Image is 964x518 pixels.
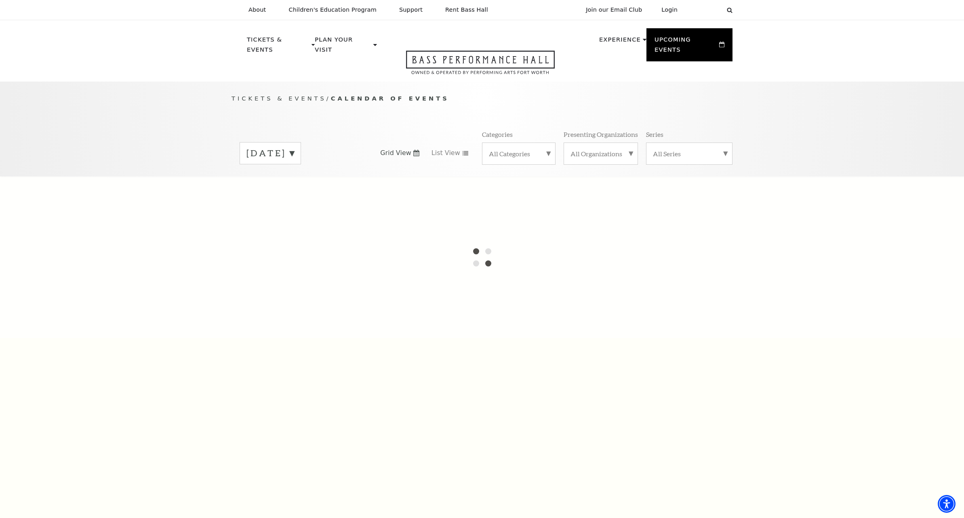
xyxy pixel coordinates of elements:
[247,35,309,59] p: Tickets & Events
[380,149,411,157] span: Grid View
[564,130,638,138] p: Presenting Organizations
[315,35,371,59] p: Plan Your Visit
[377,50,584,82] a: Open this option
[399,6,423,13] p: Support
[288,6,377,13] p: Children's Education Program
[445,6,488,13] p: Rent Bass Hall
[246,147,294,159] label: [DATE]
[482,130,513,138] p: Categories
[570,149,631,158] label: All Organizations
[655,35,717,59] p: Upcoming Events
[232,94,732,104] p: /
[690,6,719,14] select: Select:
[232,95,326,102] span: Tickets & Events
[599,35,641,49] p: Experience
[646,130,663,138] p: Series
[938,495,956,513] div: Accessibility Menu
[653,149,726,158] label: All Series
[431,149,460,157] span: List View
[248,6,266,13] p: About
[489,149,549,158] label: All Categories
[331,95,449,102] span: Calendar of Events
